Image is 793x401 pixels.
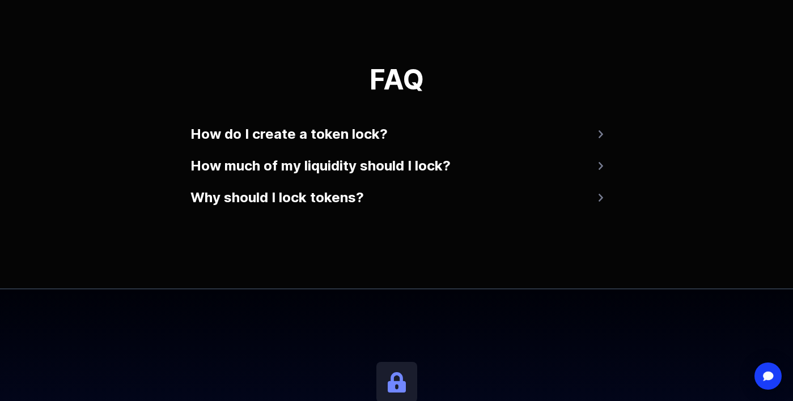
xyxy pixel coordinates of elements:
button: How much of my liquidity should I lock? [190,152,603,180]
button: How do I create a token lock? [190,121,603,148]
h3: FAQ [190,66,603,93]
div: Open Intercom Messenger [754,362,782,390]
button: Why should I lock tokens? [190,184,603,211]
